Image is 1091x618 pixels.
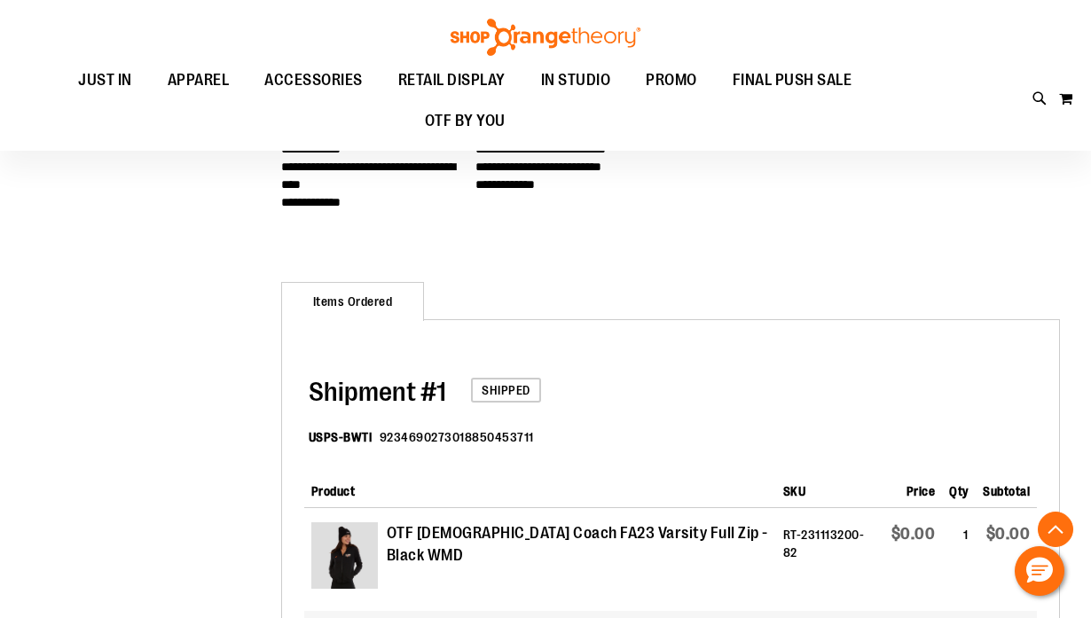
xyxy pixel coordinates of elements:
[407,101,523,142] a: OTF BY YOU
[1038,512,1073,547] button: Back To Top
[884,468,943,508] th: Price
[264,60,363,100] span: ACCESSORIES
[60,60,150,101] a: JUST IN
[646,60,697,100] span: PROMO
[942,508,976,611] td: 1
[891,525,936,543] span: $0.00
[150,60,247,101] a: APPAREL
[523,60,629,101] a: IN STUDIO
[986,525,1031,543] span: $0.00
[942,468,976,508] th: Qty
[168,60,230,100] span: APPAREL
[541,60,611,100] span: IN STUDIO
[247,60,381,101] a: ACCESSORIES
[715,60,870,101] a: FINAL PUSH SALE
[304,468,776,508] th: Product
[448,19,643,56] img: Shop Orangetheory
[471,378,541,403] span: Shipped
[311,522,378,589] img: OTF Ladies Coach FA23 Varsity Full Zip - Black WMD primary image
[309,377,436,407] span: Shipment #
[78,60,132,100] span: JUST IN
[387,522,769,567] strong: OTF [DEMOGRAPHIC_DATA] Coach FA23 Varsity Full Zip - Black WMD
[425,101,506,141] span: OTF BY YOU
[776,508,884,611] td: RT-231113200-82
[381,60,523,101] a: RETAIL DISPLAY
[776,468,884,508] th: SKU
[628,60,715,101] a: PROMO
[733,60,852,100] span: FINAL PUSH SALE
[309,377,446,407] span: 1
[398,60,506,100] span: RETAIL DISPLAY
[976,468,1037,508] th: Subtotal
[380,428,534,446] dd: 9234690273018850453711
[1015,546,1064,596] button: Hello, have a question? Let’s chat.
[309,428,373,446] dt: USPS-BWTI
[281,282,425,321] strong: Items Ordered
